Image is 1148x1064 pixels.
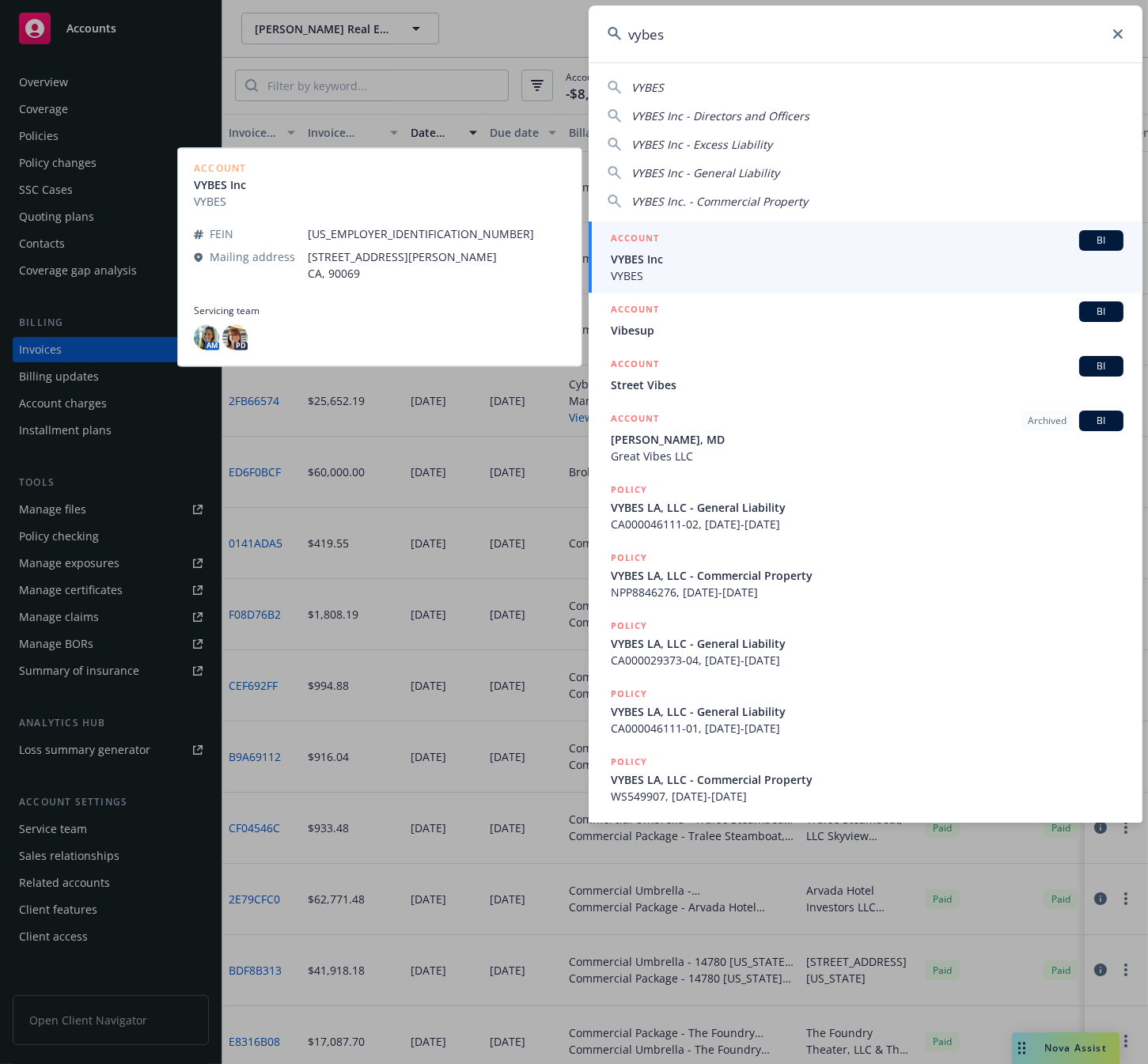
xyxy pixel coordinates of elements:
span: CA000029373-04, [DATE]-[DATE] [611,652,1123,668]
span: VYBES Inc [611,251,1123,267]
h5: ACCOUNT [611,230,659,249]
span: VYBES LA, LLC - General Liability [611,635,1123,652]
span: VYBES [631,80,664,95]
span: BI [1085,414,1117,428]
span: VYBES Inc - Directors and Officers [631,108,809,123]
a: POLICYVYBES LA, LLC - Commercial PropertyWS549907, [DATE]-[DATE] [589,745,1142,813]
a: ACCOUNTBIVibesup [589,293,1142,347]
span: WS549907, [DATE]-[DATE] [611,788,1123,805]
span: Vibesup [611,322,1123,339]
h5: ACCOUNT [611,411,659,430]
span: Archived [1028,414,1067,428]
a: ACCOUNTBIVYBES IncVYBES [589,222,1142,293]
h5: POLICY [611,618,647,634]
span: VYBES LA, LLC - Commercial Property [611,567,1123,584]
span: BI [1085,305,1117,319]
a: POLICYVYBES LA, LLC - General LiabilityCA000046111-01, [DATE]-[DATE] [589,677,1142,745]
a: POLICYVYBES LA, LLC - General LiabilityCA000046111-02, [DATE]-[DATE] [589,473,1142,541]
a: POLICYVYBES LA, LLC - Commercial PropertyNPP8846276, [DATE]-[DATE] [589,541,1142,609]
a: ACCOUNTBIStreet Vibes [589,347,1142,402]
a: POLICYVYBES LA, LLC - General LiabilityCA000029373-04, [DATE]-[DATE] [589,609,1142,677]
span: CA000046111-02, [DATE]-[DATE] [611,516,1123,532]
a: ACCOUNTArchivedBI[PERSON_NAME], MDGreat Vibes LLC [589,402,1142,473]
span: CA000046111-01, [DATE]-[DATE] [611,720,1123,736]
span: Great Vibes LLC [611,448,1123,464]
span: VYBES Inc - Excess Liability [631,137,772,152]
span: VYBES LA, LLC - General Liability [611,703,1123,720]
span: VYBES LA, LLC - General Liability [611,499,1123,516]
span: VYBES LA, LLC - Commercial Property [611,771,1123,788]
h5: POLICY [611,482,647,498]
h5: POLICY [611,550,647,566]
h5: POLICY [611,686,647,702]
h5: ACCOUNT [611,301,659,320]
span: [PERSON_NAME], MD [611,431,1123,448]
h5: ACCOUNT [611,356,659,375]
span: BI [1085,233,1117,248]
h5: POLICY [611,754,647,770]
span: VYBES Inc - General Liability [631,165,779,180]
span: BI [1085,359,1117,373]
input: Search... [589,6,1142,62]
span: VYBES [611,267,1123,284]
span: VYBES Inc. - Commercial Property [631,194,808,209]
span: NPP8846276, [DATE]-[DATE] [611,584,1123,600]
span: Street Vibes [611,377,1123,393]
